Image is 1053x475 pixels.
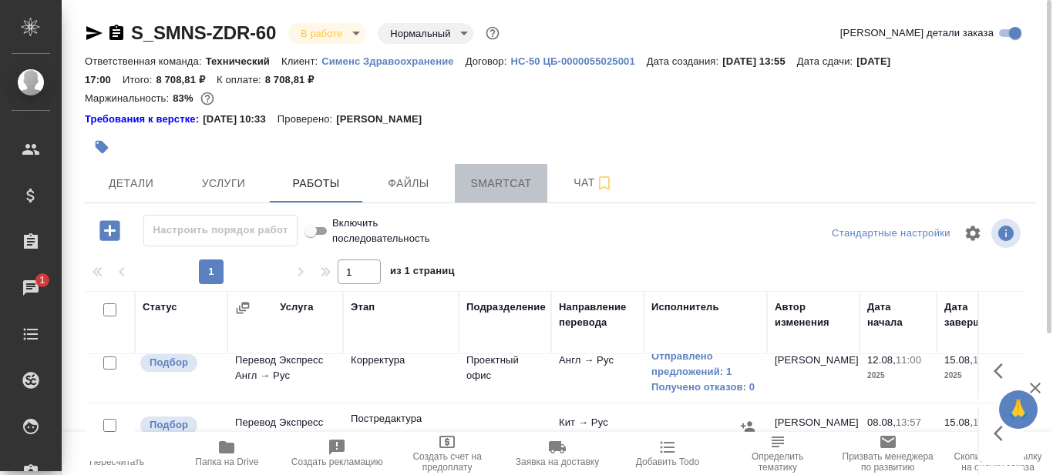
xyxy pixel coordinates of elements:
[336,112,433,127] p: [PERSON_NAME]
[89,215,131,246] button: Добавить работу
[984,353,1021,390] button: Здесь прячутся важные кнопки
[944,299,1006,330] div: Дата завершения
[944,430,1006,446] p: 2025
[280,299,313,315] div: Услуга
[390,262,455,284] span: из 1 страниц
[551,345,644,399] td: Англ → Рус
[62,432,172,475] button: Пересчитать
[150,355,188,370] p: Подбор
[1005,393,1031,426] span: 🙏
[131,22,276,43] a: S_SMNS-ZDR-60
[842,451,934,473] span: Призвать менеджера по развитию
[999,390,1038,429] button: 🙏
[767,407,860,461] td: [PERSON_NAME]
[840,25,994,41] span: [PERSON_NAME] детали заказа
[559,299,636,330] div: Направление перевода
[954,215,991,252] span: Настроить таблицу
[296,27,347,40] button: В работе
[867,354,896,366] p: 12.08,
[736,415,759,438] button: Назначить
[867,430,929,446] p: 2025
[107,24,126,42] button: Скопировать ссылку
[139,353,220,373] div: Можно подбирать исполнителей
[973,416,998,428] p: 17:00
[195,457,258,467] span: Папка на Drive
[973,354,998,366] p: 11:00
[156,74,217,85] p: 8 708,81 ₽
[85,112,203,127] div: Нажми, чтобы открыть папку с инструкцией
[378,23,473,44] div: В работе
[867,299,929,330] div: Дата начала
[651,349,759,380] a: Отправлено предложений: 1
[332,216,430,246] span: Включить последовательность
[483,23,503,43] button: Доп статусы указывают на важность/срочность заказа
[775,299,852,330] div: Автор изменения
[85,130,119,164] button: Добавить тэг
[85,55,206,67] p: Ответственная команда:
[896,416,921,428] p: 13:57
[767,345,860,399] td: [PERSON_NAME]
[797,55,856,67] p: Дата сдачи:
[282,432,392,475] button: Создать рекламацию
[351,353,451,368] p: Корректура
[402,451,493,473] span: Создать счет на предоплату
[984,415,1021,452] button: Здесь прячутся важные кнопки
[833,432,943,475] button: Призвать менеджера по развитию
[867,368,929,383] p: 2025
[510,54,646,67] a: HC-50 ЦБ-0000055025001
[139,415,220,436] div: Можно подбирать исполнителей
[385,27,455,40] button: Нормальный
[278,112,337,127] p: Проверено:
[459,345,551,399] td: Проектный офис
[187,174,261,193] span: Услуги
[732,451,823,473] span: Определить тематику
[651,299,719,315] div: Исполнитель
[464,174,538,193] span: Smartcat
[647,55,722,67] p: Дата создания:
[944,354,973,366] p: 15.08,
[944,368,1006,383] p: 2025
[636,457,699,467] span: Добавить Todo
[173,92,197,104] p: 83%
[503,432,613,475] button: Заявка на доставку
[94,174,168,193] span: Детали
[722,432,833,475] button: Определить тематику
[123,74,156,85] p: Итого:
[351,411,451,457] p: Постредактура машинного перевода
[944,416,973,428] p: 15.08,
[392,432,503,475] button: Создать счет на предоплату
[197,89,217,109] button: 1250.00 RUB;
[227,407,343,461] td: Перевод Экспресс Кит → Рус
[991,219,1024,248] span: Посмотреть информацию
[466,55,511,67] p: Договор:
[867,416,896,428] p: 08.08,
[372,174,446,193] span: Файлы
[279,174,353,193] span: Работы
[281,55,321,67] p: Клиент:
[952,451,1044,473] span: Скопировать ссылку на оценку заказа
[85,24,103,42] button: Скопировать ссылку для ЯМессенджера
[321,55,466,67] p: Сименс Здравоохранение
[828,222,954,246] div: split button
[227,345,343,399] td: Перевод Экспресс Англ → Рус
[85,112,203,127] a: Требования к верстке:
[351,299,375,315] div: Этап
[291,457,383,467] span: Создать рекламацию
[143,299,177,315] div: Статус
[896,354,921,366] p: 11:00
[943,432,1053,475] button: Скопировать ссылку на оценку заказа
[150,417,188,433] p: Подбор
[30,273,54,288] span: 1
[510,55,646,67] p: HC-50 ЦБ-0000055025001
[612,432,722,475] button: Добавить Todo
[557,173,631,192] span: Чат
[466,299,546,315] div: Подразделение
[651,380,759,395] a: Получено отказов: 0
[203,112,278,127] p: [DATE] 10:33
[265,74,326,85] p: 8 708,81 ₽
[516,457,599,467] span: Заявка на доставку
[217,74,265,85] p: К оплате:
[89,457,144,467] span: Пересчитать
[551,407,644,461] td: Кит → Рус
[722,55,797,67] p: [DATE] 13:55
